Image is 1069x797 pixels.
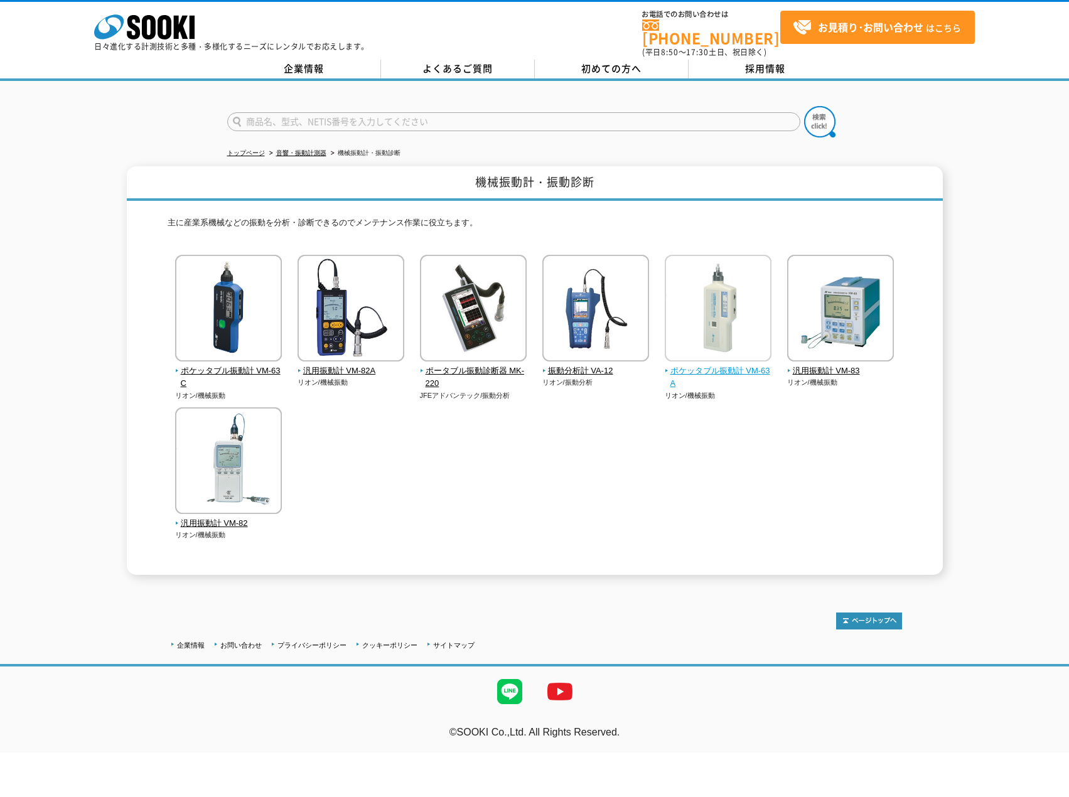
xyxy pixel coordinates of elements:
[227,112,800,131] input: 商品名、型式、NETIS番号を入力してください
[787,353,894,378] a: 汎用振動計 VM-83
[168,217,902,236] p: 主に産業系機械などの振動を分析・診断できるのでメンテナンス作業に役立ちます。
[542,353,650,378] a: 振動分析計 VA-12
[175,517,282,530] span: 汎用振動計 VM-82
[485,666,535,717] img: LINE
[94,43,369,50] p: 日々進化する計測技術と多種・多様化するニーズにレンタルでお応えします。
[689,60,842,78] a: 採用情報
[642,11,780,18] span: お電話でのお問い合わせは
[780,11,975,44] a: お見積り･お問い合わせはこちら
[665,353,772,390] a: ポケッタブル振動計 VM-63A
[581,62,642,75] span: 初めての方へ
[1021,740,1069,751] a: テストMail
[277,641,346,649] a: プライバシーポリシー
[298,353,405,378] a: 汎用振動計 VM-82A
[686,46,709,58] span: 17:30
[177,641,205,649] a: 企業情報
[328,147,400,160] li: 機械振動計・振動診断
[542,255,649,365] img: 振動分析計 VA-12
[542,365,650,378] span: 振動分析計 VA-12
[787,377,894,388] p: リオン/機械振動
[535,666,585,717] img: YouTube
[175,530,282,540] p: リオン/機械振動
[298,255,404,365] img: 汎用振動計 VM-82A
[642,46,766,58] span: (平日 ～ 土日、祝日除く)
[787,365,894,378] span: 汎用振動計 VM-83
[298,377,405,388] p: リオン/機械振動
[298,365,405,378] span: 汎用振動計 VM-82A
[665,390,772,401] p: リオン/機械振動
[420,353,527,390] a: ポータブル振動診断器 MK-220
[381,60,535,78] a: よくあるご質問
[804,106,835,137] img: btn_search.png
[818,19,923,35] strong: お見積り･お問い合わせ
[665,365,772,391] span: ポケッタブル振動計 VM-63A
[787,255,894,365] img: 汎用振動計 VM-83
[433,641,475,649] a: サイトマップ
[276,149,326,156] a: 音響・振動計測器
[420,255,527,365] img: ポータブル振動診断器 MK-220
[227,149,265,156] a: トップページ
[420,365,527,391] span: ポータブル振動診断器 MK-220
[642,19,780,45] a: [PHONE_NUMBER]
[227,60,381,78] a: 企業情報
[175,390,282,401] p: リオン/機械振動
[362,641,417,649] a: クッキーポリシー
[420,390,527,401] p: JFEアドバンテック/振動分析
[220,641,262,649] a: お問い合わせ
[535,60,689,78] a: 初めての方へ
[175,407,282,517] img: 汎用振動計 VM-82
[836,612,902,629] img: トップページへ
[542,377,650,388] p: リオン/振動分析
[661,46,679,58] span: 8:50
[175,365,282,391] span: ポケッタブル振動計 VM-63C
[127,166,943,201] h1: 機械振動計・振動診断
[175,353,282,390] a: ポケッタブル振動計 VM-63C
[175,505,282,530] a: 汎用振動計 VM-82
[175,255,282,365] img: ポケッタブル振動計 VM-63C
[793,18,961,37] span: はこちら
[665,255,771,365] img: ポケッタブル振動計 VM-63A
